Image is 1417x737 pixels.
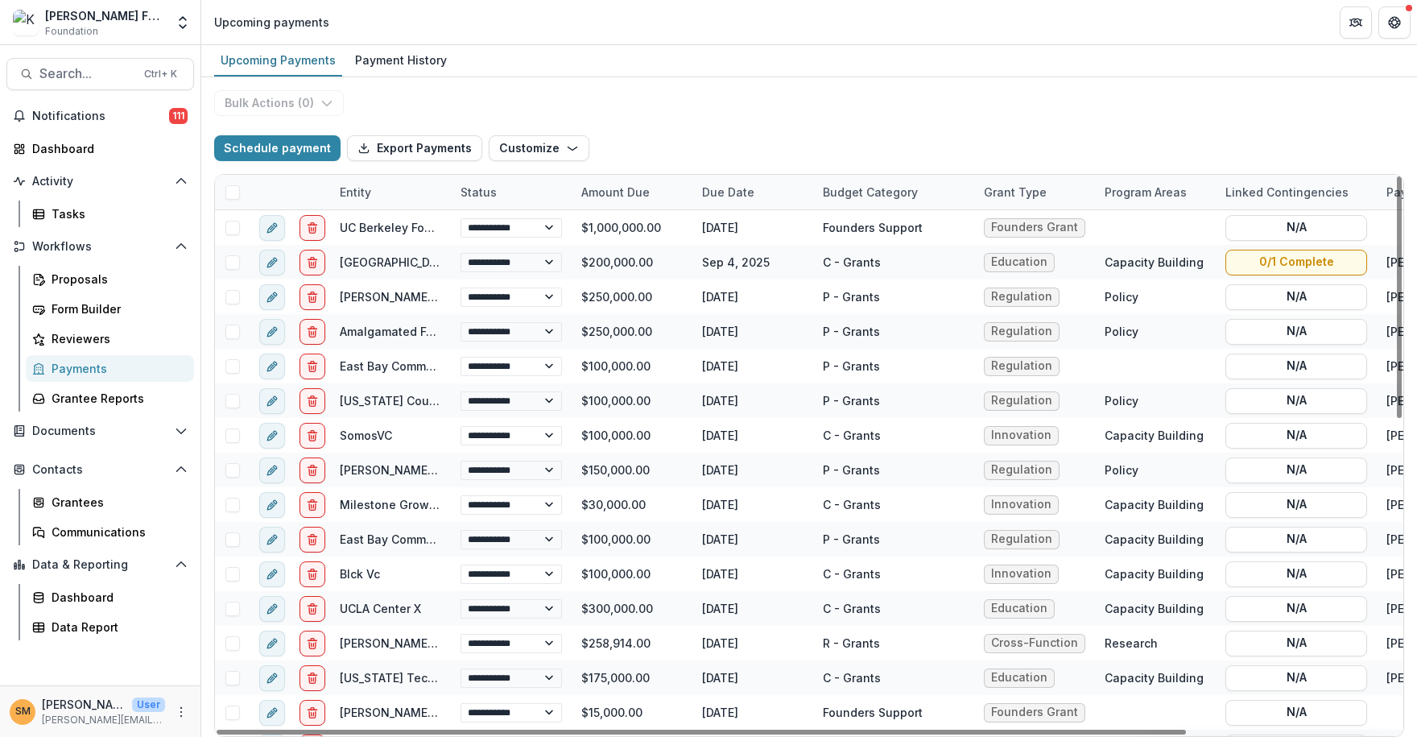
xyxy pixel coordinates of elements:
[823,219,923,236] div: Founders Support
[6,135,194,162] a: Dashboard
[813,175,974,209] div: Budget Category
[1105,669,1204,686] div: Capacity Building
[330,175,451,209] div: Entity
[26,355,194,382] a: Payments
[572,279,692,314] div: $250,000.00
[300,492,325,518] button: delete
[32,140,181,157] div: Dashboard
[692,210,813,245] div: [DATE]
[214,135,341,161] button: Schedule payment
[692,487,813,522] div: [DATE]
[52,619,181,636] div: Data Report
[171,6,194,39] button: Open entity switcher
[572,626,692,660] div: $258,914.00
[1225,250,1367,275] button: 0/1 Complete
[132,698,165,712] p: User
[692,660,813,695] div: [DATE]
[823,704,923,721] div: Founders Support
[1105,462,1138,478] div: Policy
[823,358,880,375] div: P - Grants
[340,706,716,719] a: [PERSON_NAME] Center for African and African American Research
[259,700,285,726] button: edit
[214,90,344,116] button: Bulk Actions (0)
[572,349,692,383] div: $100,000.00
[6,457,194,482] button: Open Contacts
[42,696,126,713] p: [PERSON_NAME]
[1340,6,1372,39] button: Partners
[692,175,813,209] div: Due Date
[259,354,285,379] button: edit
[340,359,521,373] a: East Bay Community Foundation
[340,532,521,546] a: East Bay Community Foundation
[1095,184,1196,201] div: Program Areas
[1105,531,1204,548] div: Capacity Building
[52,205,181,222] div: Tasks
[572,210,692,245] div: $1,000,000.00
[1225,354,1367,379] button: N/A
[991,706,1078,719] span: Founders Grant
[451,175,572,209] div: Status
[1225,319,1367,345] button: N/A
[52,589,181,606] div: Dashboard
[6,103,194,129] button: Notifications111
[45,24,98,39] span: Foundation
[26,385,194,412] a: Grantee Reports
[300,458,325,483] button: delete
[991,671,1047,685] span: Education
[692,591,813,626] div: [DATE]
[340,636,498,650] a: [PERSON_NAME] Foundation
[823,635,880,652] div: R - Grants
[259,527,285,553] button: edit
[340,463,575,477] a: [PERSON_NAME] University School of Law
[300,561,325,587] button: delete
[823,392,880,409] div: P - Grants
[1378,6,1411,39] button: Get Help
[991,359,1052,373] span: Regulation
[974,175,1095,209] div: Grant Type
[52,300,181,317] div: Form Builder
[1105,600,1204,617] div: Capacity Building
[692,349,813,383] div: [DATE]
[26,519,194,545] a: Communications
[572,184,659,201] div: Amount Due
[32,240,168,254] span: Workflows
[1095,175,1216,209] div: Program Areas
[991,463,1052,477] span: Regulation
[52,524,181,540] div: Communications
[991,290,1052,304] span: Regulation
[300,354,325,379] button: delete
[1105,323,1138,340] div: Policy
[300,700,325,726] button: delete
[52,494,181,511] div: Grantees
[1105,392,1138,409] div: Policy
[572,591,692,626] div: $300,000.00
[340,429,392,442] a: SomosVC
[259,458,285,483] button: edit
[692,453,813,487] div: [DATE]
[1105,496,1204,513] div: Capacity Building
[823,323,880,340] div: P - Grants
[6,552,194,578] button: Open Data & Reporting
[214,14,329,31] div: Upcoming payments
[692,418,813,453] div: [DATE]
[52,330,181,347] div: Reviewers
[572,453,692,487] div: $150,000.00
[1105,427,1204,444] div: Capacity Building
[259,319,285,345] button: edit
[39,66,134,81] span: Search...
[214,48,342,72] div: Upcoming Payments
[823,288,880,305] div: P - Grants
[1225,492,1367,518] button: N/A
[259,561,285,587] button: edit
[1225,700,1367,726] button: N/A
[6,234,194,259] button: Open Workflows
[300,388,325,414] button: delete
[26,614,194,640] a: Data Report
[26,201,194,227] a: Tasks
[692,314,813,349] div: [DATE]
[300,527,325,553] button: delete
[1105,254,1204,271] div: Capacity Building
[340,671,525,685] a: [US_STATE] Tech Foundation, Inc
[991,567,1051,581] span: Innovation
